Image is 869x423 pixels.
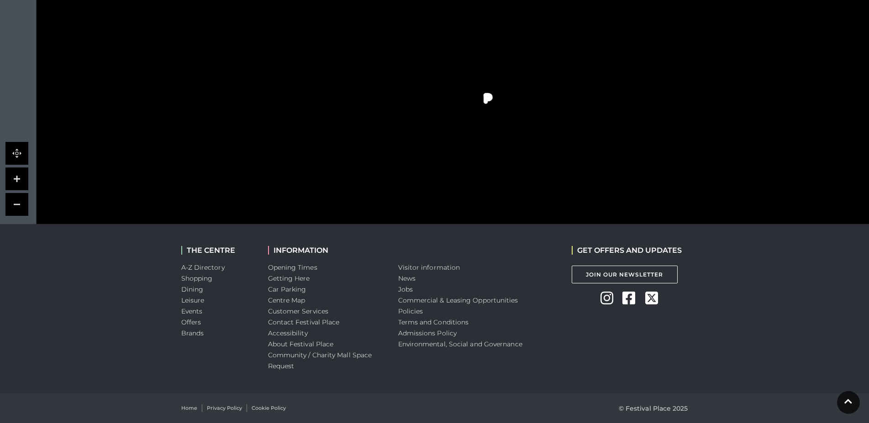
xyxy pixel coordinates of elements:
h2: GET OFFERS AND UPDATES [572,246,682,255]
a: Contact Festival Place [268,318,340,326]
a: Opening Times [268,263,317,272]
a: Policies [398,307,423,315]
a: Cookie Policy [252,404,286,412]
a: Shopping [181,274,213,282]
a: Visitor information [398,263,460,272]
a: Terms and Conditions [398,318,469,326]
a: About Festival Place [268,340,334,348]
a: Admissions Policy [398,329,457,337]
h2: THE CENTRE [181,246,254,255]
a: Events [181,307,203,315]
a: Accessibility [268,329,308,337]
a: Home [181,404,197,412]
a: A-Z Directory [181,263,225,272]
a: Leisure [181,296,205,304]
a: Centre Map [268,296,305,304]
a: News [398,274,416,282]
p: © Festival Place 2025 [619,403,688,414]
a: Customer Services [268,307,329,315]
a: Jobs [398,285,413,293]
a: Brands [181,329,204,337]
a: Join Our Newsletter [572,266,678,283]
a: Privacy Policy [207,404,242,412]
a: Community / Charity Mall Space Request [268,351,372,370]
a: Offers [181,318,201,326]
a: Commercial & Leasing Opportunities [398,296,518,304]
h2: INFORMATION [268,246,384,255]
a: Environmental, Social and Governance [398,340,522,348]
a: Dining [181,285,204,293]
a: Getting Here [268,274,310,282]
a: Car Parking [268,285,306,293]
